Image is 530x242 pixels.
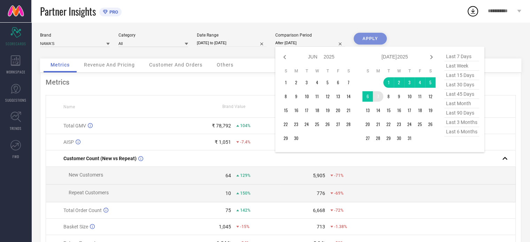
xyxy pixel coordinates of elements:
[108,9,118,15] span: PRO
[415,91,425,102] td: Fri Jul 11 2025
[301,68,312,74] th: Tuesday
[444,127,479,136] span: last 6 months
[291,77,301,88] td: Mon Jun 02 2025
[343,119,354,130] td: Sat Jun 28 2025
[334,208,344,213] span: -72%
[40,4,96,18] span: Partner Insights
[404,133,415,143] td: Thu Jul 31 2025
[281,133,291,143] td: Sun Jun 29 2025
[383,133,394,143] td: Tue Jul 29 2025
[383,119,394,130] td: Tue Jul 22 2025
[291,105,301,116] td: Mon Jun 16 2025
[425,105,436,116] td: Sat Jul 19 2025
[63,139,74,145] span: AISP
[334,173,344,178] span: -71%
[425,77,436,88] td: Sat Jul 05 2025
[322,119,333,130] td: Thu Jun 26 2025
[383,77,394,88] td: Tue Jul 01 2025
[240,123,251,128] span: 104%
[281,53,289,61] div: Previous month
[13,154,19,159] span: FWD
[281,105,291,116] td: Sun Jun 15 2025
[394,133,404,143] td: Wed Jul 30 2025
[373,91,383,102] td: Mon Jul 07 2025
[301,119,312,130] td: Tue Jun 24 2025
[51,62,70,68] span: Metrics
[6,69,25,75] span: WORKSPACE
[415,119,425,130] td: Fri Jul 25 2025
[444,89,479,99] span: last 45 days
[84,62,135,68] span: Revenue And Pricing
[63,208,102,213] span: Total Order Count
[240,173,251,178] span: 129%
[322,91,333,102] td: Thu Jun 12 2025
[240,140,251,145] span: -7.4%
[444,71,479,80] span: last 15 days
[317,224,325,229] div: 713
[215,139,231,145] div: ₹ 1,051
[427,53,436,61] div: Next month
[394,91,404,102] td: Wed Jul 09 2025
[217,62,233,68] span: Others
[219,224,231,229] div: 1,045
[281,119,291,130] td: Sun Jun 22 2025
[404,77,415,88] td: Thu Jul 03 2025
[225,173,231,178] div: 64
[343,77,354,88] td: Sat Jun 07 2025
[240,191,251,196] span: 150%
[313,173,325,178] div: 5,905
[317,190,325,196] div: 776
[63,224,88,229] span: Basket Size
[404,91,415,102] td: Thu Jul 10 2025
[322,68,333,74] th: Thursday
[240,224,249,229] span: -15%
[373,68,383,74] th: Monday
[149,62,202,68] span: Customer And Orders
[444,61,479,71] span: last week
[301,91,312,102] td: Tue Jun 10 2025
[312,119,322,130] td: Wed Jun 25 2025
[334,224,347,229] span: -1.38%
[394,68,404,74] th: Wednesday
[362,91,373,102] td: Sun Jul 06 2025
[444,99,479,108] span: last month
[444,52,479,61] span: last 7 days
[212,123,231,128] div: ₹ 78,792
[322,105,333,116] td: Thu Jun 19 2025
[415,68,425,74] th: Friday
[343,68,354,74] th: Saturday
[404,119,415,130] td: Thu Jul 24 2025
[312,68,322,74] th: Wednesday
[118,33,188,38] div: Category
[383,105,394,116] td: Tue Jul 15 2025
[394,119,404,130] td: Wed Jul 23 2025
[312,105,322,116] td: Wed Jun 18 2025
[333,105,343,116] td: Fri Jun 20 2025
[225,190,231,196] div: 10
[362,133,373,143] td: Sun Jul 27 2025
[291,91,301,102] td: Mon Jun 09 2025
[6,41,26,46] span: SCORECARDS
[281,68,291,74] th: Sunday
[240,208,251,213] span: 142%
[425,119,436,130] td: Sat Jul 26 2025
[291,68,301,74] th: Monday
[69,190,109,195] span: Repeat Customers
[415,105,425,116] td: Fri Jul 18 2025
[394,105,404,116] td: Wed Jul 16 2025
[312,91,322,102] td: Wed Jun 11 2025
[373,119,383,130] td: Mon Jul 21 2025
[10,126,22,131] span: TRENDS
[444,118,479,127] span: last 3 months
[373,133,383,143] td: Mon Jul 28 2025
[343,91,354,102] td: Sat Jun 14 2025
[425,91,436,102] td: Sat Jul 12 2025
[312,77,322,88] td: Wed Jun 04 2025
[275,33,345,38] div: Comparison Period
[281,91,291,102] td: Sun Jun 08 2025
[425,68,436,74] th: Saturday
[63,156,137,161] span: Customer Count (New vs Repeat)
[301,105,312,116] td: Tue Jun 17 2025
[225,208,231,213] div: 75
[197,39,267,47] input: Select date range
